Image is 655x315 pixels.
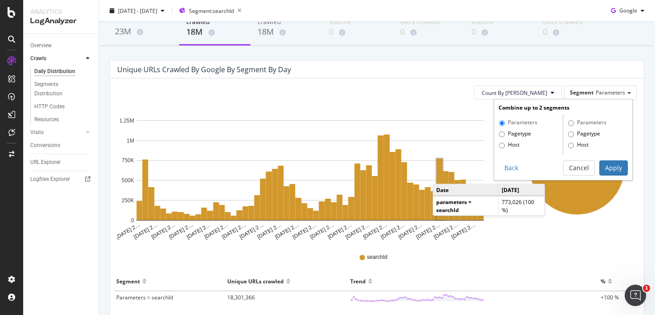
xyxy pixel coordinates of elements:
div: Unique URLs crawled [227,274,284,288]
div: Segments Distribution [34,80,84,98]
div: 23M [115,26,172,37]
td: 773,026 (100 %) [498,196,544,215]
span: Count By Day [482,89,547,97]
div: Resources [34,115,59,124]
span: Google [619,7,637,14]
span: 18,301,366 [227,294,255,301]
button: Cancel [563,160,595,176]
div: Logfiles Explorer [30,175,70,184]
td: parameters = searchId [433,196,498,215]
span: [DATE] - [DATE] [118,7,157,14]
div: LogAnalyzer [30,16,91,26]
div: 0 [329,26,386,38]
div: Overview [30,41,52,50]
text: 0 [131,217,134,224]
a: Conversions [30,141,92,150]
td: Date [433,184,498,196]
input: Pagetype [568,131,574,137]
span: +100 % [601,294,619,301]
a: URL Explorer [30,158,92,167]
label: Parameters [568,119,606,127]
input: Host [568,143,574,148]
div: Daily Distribution [34,67,75,76]
a: Visits [30,128,83,137]
div: HTTP Codes [34,102,65,111]
text: 250K [122,197,134,204]
label: Parameters [499,119,537,127]
div: Combine up to 2 segments [499,104,628,111]
a: Resources [34,115,92,124]
button: [DATE] - [DATE] [106,4,168,18]
input: Pagetype [499,131,505,137]
div: Trend [350,274,366,288]
span: Parameters [596,89,625,96]
div: Conversions [30,141,60,150]
button: Back [499,160,524,176]
iframe: Intercom live chat [625,285,646,306]
td: [DATE] [498,184,544,196]
div: Visits [30,128,44,137]
div: 18M [186,26,243,38]
input: Host [499,143,505,148]
div: URL Explorer [30,158,61,167]
div: 18M [258,26,315,38]
label: Host [568,141,589,150]
button: Segment:searchId [176,4,245,18]
div: Unique URLs crawled by google by Segment by Day [117,65,291,74]
div: Segment [116,274,140,288]
a: Logfiles Explorer [30,175,92,184]
a: Daily Distribution [34,67,92,76]
a: Segments Distribution [34,80,92,98]
div: 0 [543,26,600,38]
text: 500K [122,177,134,184]
text: 750K [122,158,134,164]
div: Analytics [30,7,91,16]
a: Crawls [30,54,83,63]
span: searchId [367,254,387,261]
button: Apply [599,160,628,176]
div: Crawls [30,54,46,63]
div: 0 [400,26,457,38]
a: HTTP Codes [34,102,92,111]
label: Pagetype [568,130,600,139]
a: Overview [30,41,92,50]
div: % [601,274,606,288]
div: 0 [471,26,528,38]
svg: A chart. [117,107,504,241]
input: Parameters [568,120,574,126]
button: Count By [PERSON_NAME] [474,86,562,100]
text: 1.25M [119,118,134,124]
text: 1M [127,138,134,144]
button: Google [607,4,648,18]
span: Segment [570,89,594,96]
input: Parameters [499,120,505,126]
span: 1 [643,285,650,292]
span: Segment: searchId [189,7,234,14]
label: Pagetype [499,130,531,139]
span: Parameters = searchId [116,294,173,301]
label: Host [499,141,520,150]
